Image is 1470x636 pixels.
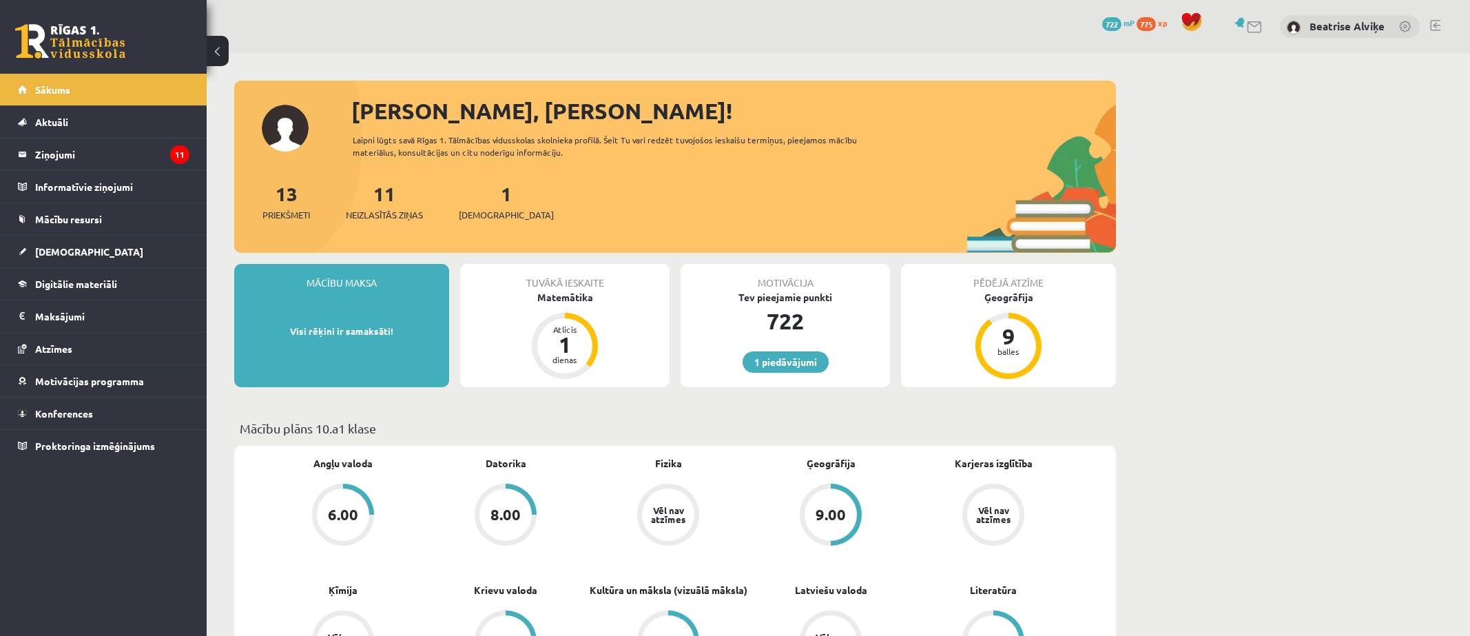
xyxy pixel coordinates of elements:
span: [DEMOGRAPHIC_DATA] [35,245,143,258]
a: Beatrise Alviķe [1309,19,1385,33]
a: Sākums [18,74,189,105]
a: Proktoringa izmēģinājums [18,430,189,462]
a: Atzīmes [18,333,189,365]
a: Datorika [486,456,526,471]
a: Rīgas 1. Tālmācības vidusskola [15,24,125,59]
a: Ģeogrāfija [807,456,856,471]
div: Pēdējā atzīme [901,264,1116,290]
div: Motivācija [681,264,890,290]
a: 13Priekšmeti [262,181,310,222]
span: xp [1158,17,1167,28]
a: Mācību resursi [18,203,189,235]
span: Sākums [35,83,70,96]
a: [DEMOGRAPHIC_DATA] [18,236,189,267]
a: 1[DEMOGRAPHIC_DATA] [459,181,554,222]
span: Atzīmes [35,342,72,355]
a: Vēl nav atzīmes [587,484,749,548]
a: Latviešu valoda [795,583,867,597]
a: 8.00 [424,484,587,548]
span: Digitālie materiāli [35,278,117,290]
span: Mācību resursi [35,213,102,225]
div: Matemātika [460,290,670,305]
legend: Informatīvie ziņojumi [35,171,189,203]
legend: Maksājumi [35,300,189,332]
a: Literatūra [970,583,1017,597]
div: 9 [988,325,1029,347]
a: 722 mP [1102,17,1135,28]
a: Matemātika Atlicis 1 dienas [460,290,670,381]
span: mP [1124,17,1135,28]
img: Beatrise Alviķe [1287,21,1301,34]
a: Krievu valoda [474,583,537,597]
a: Vēl nav atzīmes [912,484,1075,548]
a: Ķīmija [329,583,358,597]
div: 1 [544,334,586,356]
legend: Ziņojumi [35,139,189,170]
a: Fizika [655,456,682,471]
a: Motivācijas programma [18,365,189,397]
a: 1 piedāvājumi [743,351,829,373]
div: Vēl nav atzīmes [649,506,687,524]
span: Proktoringa izmēģinājums [35,440,155,452]
p: Visi rēķini ir samaksāti! [241,325,442,338]
div: 9.00 [816,507,846,522]
div: Mācību maksa [234,264,449,290]
a: Angļu valoda [313,456,373,471]
a: 6.00 [262,484,424,548]
a: 775 xp [1137,17,1174,28]
a: Ģeogrāfija 9 balles [901,290,1116,381]
div: Tuvākā ieskaite [460,264,670,290]
a: Kultūra un māksla (vizuālā māksla) [590,583,747,597]
a: Karjeras izglītība [955,456,1033,471]
span: Motivācijas programma [35,375,144,387]
a: Maksājumi [18,300,189,332]
a: 9.00 [749,484,912,548]
a: Informatīvie ziņojumi [18,171,189,203]
div: 8.00 [490,507,521,522]
a: Konferences [18,398,189,429]
div: [PERSON_NAME], [PERSON_NAME]! [351,94,1116,127]
div: 6.00 [328,507,358,522]
div: Tev pieejamie punkti [681,290,890,305]
div: Atlicis [544,325,586,334]
span: Priekšmeti [262,208,310,222]
a: Digitālie materiāli [18,268,189,300]
a: 11Neizlasītās ziņas [346,181,423,222]
p: Mācību plāns 10.a1 klase [240,419,1110,438]
i: 11 [170,145,189,164]
div: Ģeogrāfija [901,290,1116,305]
span: 775 [1137,17,1156,31]
span: Neizlasītās ziņas [346,208,423,222]
div: balles [988,347,1029,356]
div: Laipni lūgts savā Rīgas 1. Tālmācības vidusskolas skolnieka profilā. Šeit Tu vari redzēt tuvojošo... [353,134,882,158]
span: 722 [1102,17,1121,31]
a: Ziņojumi11 [18,139,189,170]
div: Vēl nav atzīmes [974,506,1013,524]
span: [DEMOGRAPHIC_DATA] [459,208,554,222]
a: Aktuāli [18,106,189,138]
span: Aktuāli [35,116,68,128]
div: dienas [544,356,586,364]
span: Konferences [35,407,93,420]
div: 722 [681,305,890,338]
